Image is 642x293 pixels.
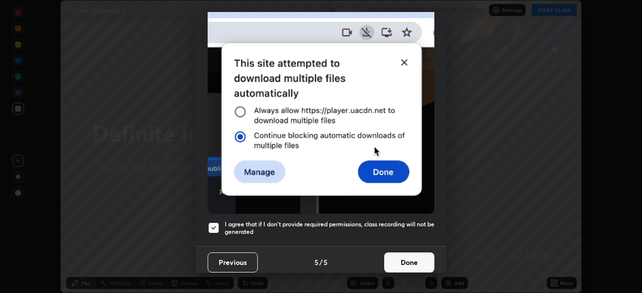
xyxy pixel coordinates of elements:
button: Previous [208,252,258,272]
h4: 5 [324,257,328,267]
h5: I agree that if I don't provide required permissions, class recording will not be generated [225,220,434,236]
button: Done [384,252,434,272]
h4: 5 [314,257,318,267]
h4: / [319,257,323,267]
